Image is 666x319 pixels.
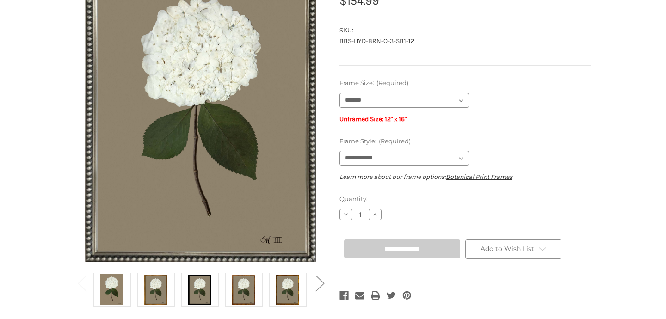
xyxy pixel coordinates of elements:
label: Frame Style: [339,137,591,146]
a: Botanical Print Frames [446,173,512,181]
img: Unframed [100,274,123,305]
span: Add to Wish List [481,245,534,253]
button: Go to slide 2 of 2 [73,269,91,297]
img: Black Frame [188,274,211,305]
img: Burlewood Frame [232,274,255,305]
button: Go to slide 2 of 2 [310,269,329,297]
a: Add to Wish List [465,239,561,259]
label: Quantity: [339,195,591,204]
dd: BBS-HYD-BRN-O-3-SB1-12 [339,36,591,46]
img: Antique Gold Frame [144,274,167,305]
dt: SKU: [339,26,589,35]
img: Gold Bamboo Frame [276,274,299,305]
p: Learn more about our frame options: [339,172,591,182]
small: (Required) [376,79,408,86]
span: Go to slide 2 of 2 [78,297,86,298]
a: Print [371,289,380,302]
label: Frame Size: [339,79,591,88]
small: (Required) [379,137,411,145]
span: Go to slide 2 of 2 [315,297,324,298]
p: Unframed Size: 12" x 16" [339,114,591,124]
